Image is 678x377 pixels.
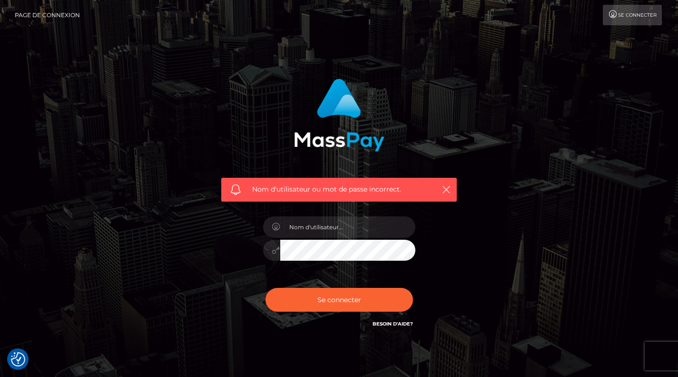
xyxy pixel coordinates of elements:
font: Nom d'utilisateur ou mot de passe incorrect. [252,185,401,194]
a: Se connecter [603,5,662,25]
font: Se connecter [317,295,361,304]
a: Besoin d'aide? [373,321,413,327]
button: Préférences de consentement [11,352,25,367]
font: Page de connexion [15,11,80,19]
img: Connexion MassPay [294,79,384,152]
button: Se connecter [265,288,413,312]
a: Page de connexion [15,5,80,25]
font: Se connecter [618,12,657,18]
img: Revoir le bouton de consentement [11,352,25,367]
input: Nom d'utilisateur... [280,216,415,238]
